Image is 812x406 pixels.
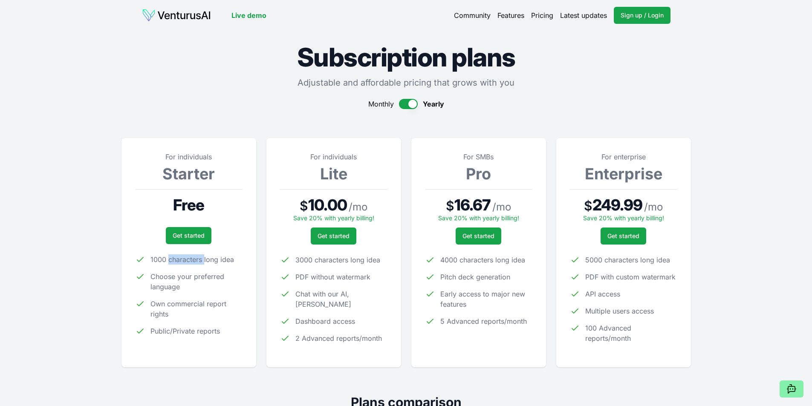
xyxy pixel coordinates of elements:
[368,99,394,109] span: Monthly
[173,196,204,213] span: Free
[456,227,501,245] a: Get started
[121,44,691,70] h1: Subscription plans
[440,316,527,326] span: 5 Advanced reports/month
[295,289,387,309] span: Chat with our AI, [PERSON_NAME]
[349,200,367,214] span: / mo
[231,10,266,20] a: Live demo
[497,10,524,20] a: Features
[621,11,664,20] span: Sign up / Login
[644,200,663,214] span: / mo
[150,254,234,265] span: 1000 characters long idea
[311,227,356,245] a: Get started
[295,255,380,265] span: 3000 characters long idea
[570,152,677,162] p: For enterprise
[423,99,444,109] span: Yearly
[584,198,592,213] span: $
[425,152,532,162] p: For SMBs
[121,77,691,89] p: Adjustable and affordable pricing that grows with you
[585,323,677,343] span: 100 Advanced reports/month
[295,316,355,326] span: Dashboard access
[440,272,510,282] span: Pitch deck generation
[583,214,664,222] span: Save 20% with yearly billing!
[570,165,677,182] h3: Enterprise
[135,152,243,162] p: For individuals
[295,272,370,282] span: PDF without watermark
[592,196,642,213] span: 249.99
[135,165,243,182] h3: Starter
[293,214,374,222] span: Save 20% with yearly billing!
[560,10,607,20] a: Latest updates
[446,198,454,213] span: $
[614,7,670,24] a: Sign up / Login
[585,255,670,265] span: 5000 characters long idea
[438,214,519,222] span: Save 20% with yearly billing!
[295,333,382,343] span: 2 Advanced reports/month
[440,255,525,265] span: 4000 characters long idea
[150,299,243,319] span: Own commercial report rights
[300,198,308,213] span: $
[150,271,243,292] span: Choose your preferred language
[166,227,211,244] a: Get started
[531,10,553,20] a: Pricing
[454,196,491,213] span: 16.67
[308,196,347,213] span: 10.00
[425,165,532,182] h3: Pro
[585,306,654,316] span: Multiple users access
[280,152,387,162] p: For individuals
[585,289,620,299] span: API access
[150,326,220,336] span: Public/Private reports
[280,165,387,182] h3: Lite
[585,272,676,282] span: PDF with custom watermark
[454,10,491,20] a: Community
[142,9,211,22] img: logo
[492,200,511,214] span: / mo
[440,289,532,309] span: Early access to major new features
[601,227,646,245] a: Get started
